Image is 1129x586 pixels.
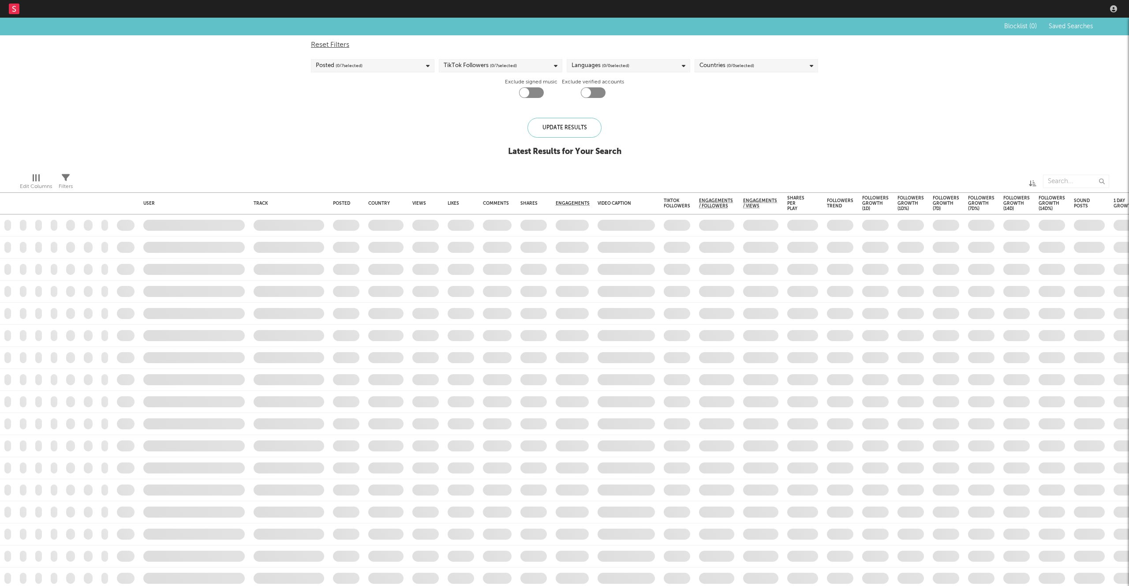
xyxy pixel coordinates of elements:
[1046,23,1095,30] button: Saved Searches
[968,195,994,211] div: Followers Growth (7d%)
[508,146,621,157] div: Latest Results for Your Search
[897,195,924,211] div: Followers Growth (1d%)
[311,40,818,50] div: Reset Filters
[556,201,590,206] span: Engagements
[743,198,777,209] span: Engagements / Views
[333,201,355,206] div: Posted
[483,201,509,206] div: Comments
[1039,195,1065,211] div: Followers Growth (14d%)
[1004,23,1037,30] span: Blocklist
[1043,175,1109,188] input: Search...
[933,195,959,211] div: Followers Growth (7d)
[787,195,805,211] div: Shares Per Play
[699,198,733,209] span: Engagements / Followers
[598,201,642,206] div: Video Caption
[520,201,538,206] div: Shares
[664,198,690,209] div: TikTok Followers
[505,77,557,87] label: Exclude signed music
[143,201,240,206] div: User
[562,77,624,87] label: Exclude verified accounts
[572,60,629,71] div: Languages
[20,170,52,196] div: Edit Columns
[727,60,754,71] span: ( 0 / 0 selected)
[1003,195,1030,211] div: Followers Growth (14d)
[412,201,426,206] div: Views
[59,170,73,196] div: Filters
[316,60,363,71] div: Posted
[827,198,853,209] div: Followers Trend
[448,201,461,206] div: Likes
[444,60,517,71] div: TikTok Followers
[862,195,889,211] div: Followers Growth (1d)
[1049,23,1095,30] span: Saved Searches
[254,201,320,206] div: Track
[336,60,363,71] span: ( 0 / 7 selected)
[602,60,629,71] span: ( 0 / 0 selected)
[699,60,754,71] div: Countries
[490,60,517,71] span: ( 0 / 7 selected)
[1029,23,1037,30] span: ( 0 )
[1074,198,1092,209] div: Sound Posts
[368,201,399,206] div: Country
[527,118,602,138] div: Update Results
[20,181,52,192] div: Edit Columns
[59,181,73,192] div: Filters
